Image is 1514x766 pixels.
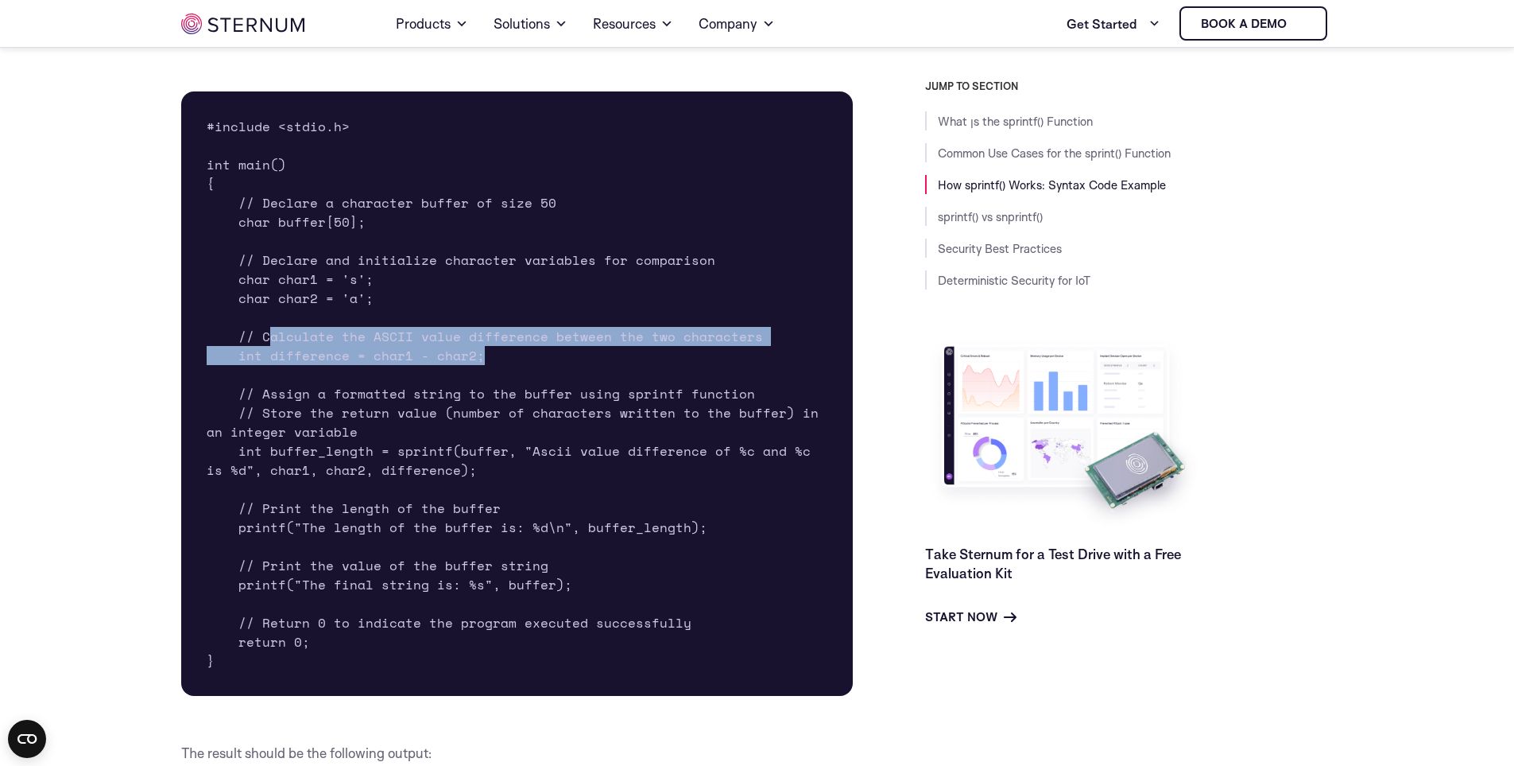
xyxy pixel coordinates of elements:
a: How sprintf() Works: Syntax Code Example [938,177,1166,192]
a: Start Now [925,608,1016,627]
img: sternum iot [1293,17,1306,30]
a: Deterministic Security for IoT [938,273,1090,288]
pre: #include <stdio.h> int main() { // Declare a character buffer of size 50 char buffer[50]; // Decl... [181,91,854,696]
a: Company [699,2,775,46]
a: Products [396,2,468,46]
a: Book a demo [1179,6,1327,41]
button: Open CMP widget [8,720,46,758]
a: Solutions [494,2,567,46]
img: Take Sternum for a Test Drive with a Free Evaluation Kit [925,334,1203,532]
a: Resources [593,2,673,46]
a: Security Best Practices [938,241,1062,256]
a: Common Use Cases for the sprint() Function [938,146,1171,161]
img: sternum iot [181,14,304,34]
a: Take Sternum for a Test Drive with a Free Evaluation Kit [925,546,1181,581]
a: What ןs the sprintf() Function [938,114,1093,129]
a: sprintf() vs snprintf() [938,209,1043,224]
a: Get Started [1067,8,1160,40]
h3: JUMP TO SECTION [925,80,1334,92]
